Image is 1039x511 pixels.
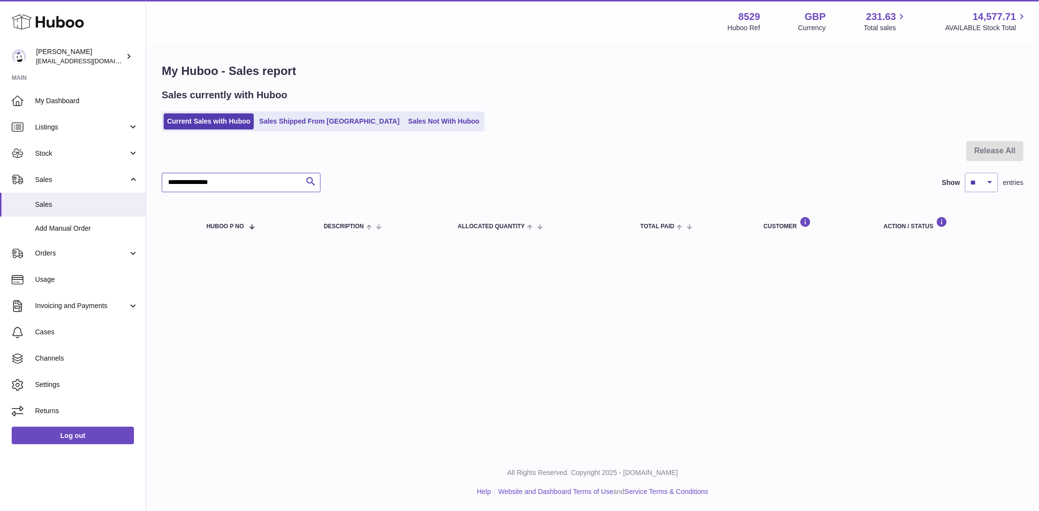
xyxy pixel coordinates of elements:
[495,487,708,496] li: and
[738,10,760,23] strong: 8529
[256,113,403,129] a: Sales Shipped From [GEOGRAPHIC_DATA]
[973,10,1016,23] span: 14,577.71
[35,224,138,233] span: Add Manual Order
[36,47,124,66] div: [PERSON_NAME]
[805,10,826,23] strong: GBP
[945,23,1027,33] span: AVAILABLE Stock Total
[798,23,826,33] div: Currency
[764,217,864,230] div: Customer
[866,10,896,23] span: 231.63
[35,275,138,284] span: Usage
[624,488,708,495] a: Service Terms & Conditions
[162,89,287,102] h2: Sales currently with Huboo
[207,223,244,230] span: Huboo P no
[945,10,1027,33] a: 14,577.71 AVAILABLE Stock Total
[12,49,26,64] img: internalAdmin-8529@internal.huboo.com
[35,96,138,106] span: My Dashboard
[324,223,364,230] span: Description
[864,23,907,33] span: Total sales
[477,488,491,495] a: Help
[641,223,675,230] span: Total paid
[35,301,128,310] span: Invoicing and Payments
[35,123,128,132] span: Listings
[35,249,128,258] span: Orders
[458,223,525,230] span: ALLOCATED Quantity
[162,63,1023,79] h1: My Huboo - Sales report
[12,427,134,444] a: Log out
[35,175,128,184] span: Sales
[884,217,1014,230] div: Action / Status
[154,468,1031,477] p: All Rights Reserved. Copyright 2025 - [DOMAIN_NAME]
[498,488,613,495] a: Website and Dashboard Terms of Use
[35,328,138,337] span: Cases
[942,178,960,187] label: Show
[35,354,138,363] span: Channels
[36,57,143,65] span: [EMAIL_ADDRESS][DOMAIN_NAME]
[1003,178,1023,187] span: entries
[35,380,138,389] span: Settings
[35,200,138,209] span: Sales
[405,113,483,129] a: Sales Not With Huboo
[864,10,907,33] a: 231.63 Total sales
[35,149,128,158] span: Stock
[35,406,138,416] span: Returns
[728,23,760,33] div: Huboo Ref
[164,113,254,129] a: Current Sales with Huboo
